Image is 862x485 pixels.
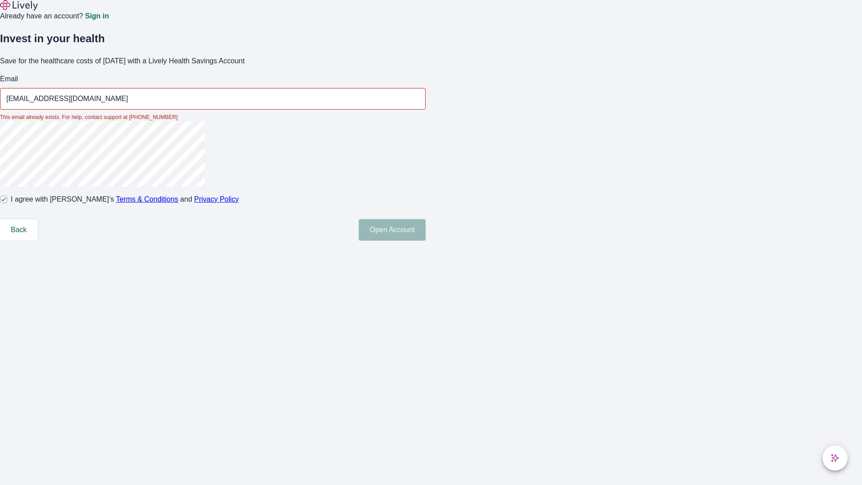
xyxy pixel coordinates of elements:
span: I agree with [PERSON_NAME]’s and [11,194,239,205]
button: chat [822,445,848,471]
a: Privacy Policy [194,195,239,203]
svg: Lively AI Assistant [831,454,840,463]
a: Terms & Conditions [116,195,178,203]
a: Sign in [85,13,109,20]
